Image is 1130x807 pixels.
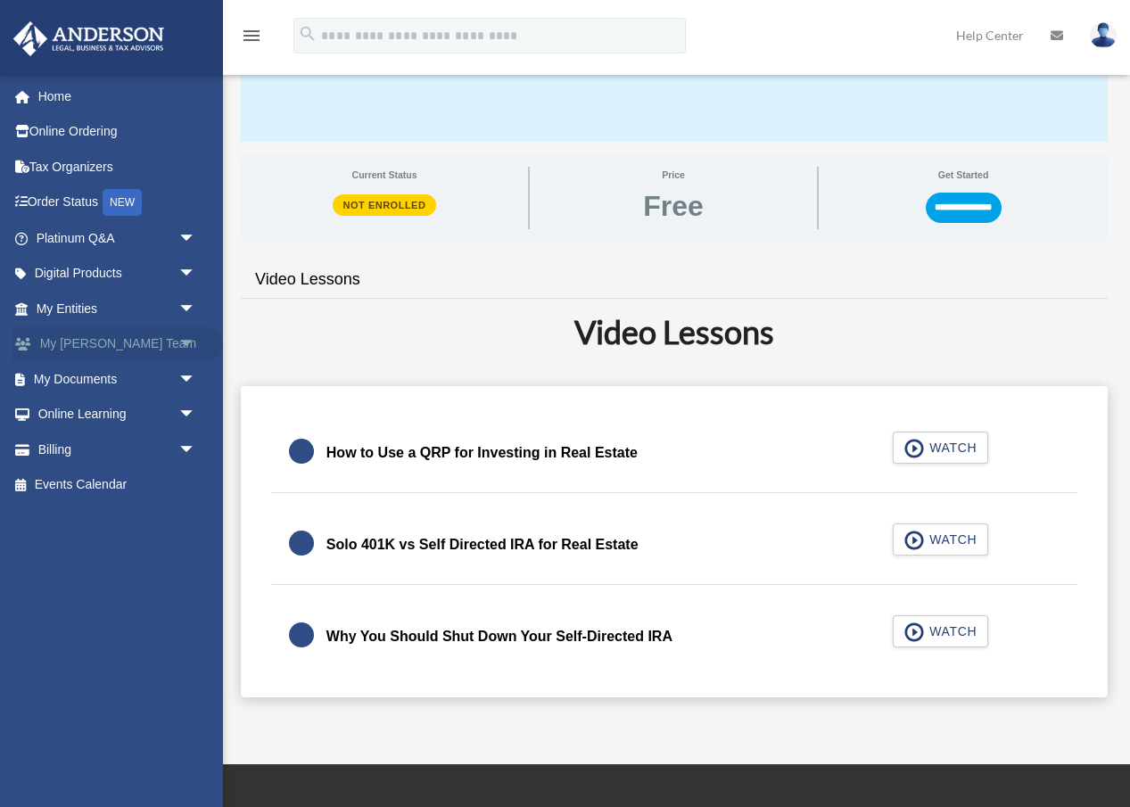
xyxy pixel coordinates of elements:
[241,25,262,46] i: menu
[8,21,169,56] img: Anderson Advisors Platinum Portal
[12,432,223,467] a: Billingarrow_drop_down
[831,167,1095,183] span: Get Started
[643,192,704,220] span: Free
[178,326,214,363] span: arrow_drop_down
[12,220,223,256] a: Platinum Q&Aarrow_drop_down
[12,256,223,292] a: Digital Productsarrow_drop_down
[12,467,223,503] a: Events Calendar
[178,432,214,468] span: arrow_drop_down
[542,167,804,183] span: Price
[12,185,223,221] a: Order StatusNEW
[241,254,375,305] a: Video Lessons
[252,309,1097,354] h2: Video Lessons
[12,149,223,185] a: Tax Organizers
[12,114,223,150] a: Online Ordering
[241,31,262,46] a: menu
[12,291,223,326] a: My Entitiesarrow_drop_down
[178,361,214,398] span: arrow_drop_down
[178,256,214,292] span: arrow_drop_down
[178,397,214,433] span: arrow_drop_down
[12,361,223,397] a: My Documentsarrow_drop_down
[333,194,437,216] span: Not Enrolled
[253,167,516,183] span: Current Status
[298,24,318,44] i: search
[103,189,142,216] div: NEW
[12,326,223,362] a: My [PERSON_NAME] Teamarrow_drop_down
[178,220,214,257] span: arrow_drop_down
[12,397,223,432] a: Online Learningarrow_drop_down
[12,78,223,114] a: Home
[1090,22,1117,48] img: User Pic
[178,291,214,327] span: arrow_drop_down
